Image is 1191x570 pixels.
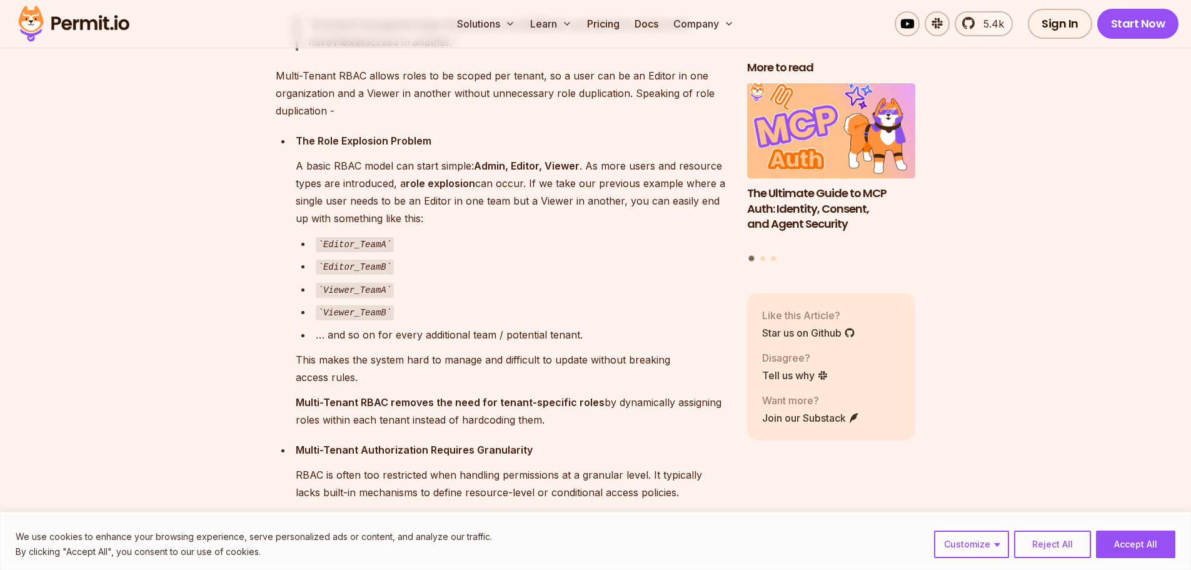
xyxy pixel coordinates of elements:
[296,466,727,501] p: RBAC is often too restricted when handling permissions at a granular level. It typically lacks bu...
[13,3,135,45] img: Permit logo
[747,83,916,178] img: The Ultimate Guide to MCP Auth: Identity, Consent, and Agent Security
[760,255,765,260] button: Go to slide 2
[762,367,828,382] a: Tell us why
[296,396,605,409] strong: Multi-Tenant RBAC removes the need for tenant-specific roles
[296,157,727,227] p: A basic RBAC model can start simple: . As more users and resource types are introduced, a can occ...
[16,544,492,559] p: By clicking "Accept All", you consent to our use of cookies.
[762,350,828,365] p: Disagree?
[749,255,755,261] button: Go to slide 1
[1097,9,1179,39] a: Start Now
[762,410,860,425] a: Join our Substack
[316,237,394,252] code: Editor_TeamA
[276,67,727,120] p: Multi-Tenant RBAC allows roles to be scoped per tenant, so a user can be an Editor in one organiz...
[747,60,916,76] h2: More to read
[747,83,916,263] div: Posts
[976,16,1004,31] span: 5.4k
[316,283,394,298] code: Viewer_TeamA
[582,11,625,36] a: Pricing
[296,444,533,456] strong: Multi-Tenant Authorization Requires Granularity
[316,260,394,275] code: Editor_TeamB
[771,255,776,260] button: Go to slide 3
[1096,531,1175,558] button: Accept All
[525,11,577,36] button: Learn
[316,326,727,344] div: … and so on for every additional team / potential tenant.
[747,185,916,232] h3: The Ultimate Guide to MCP Auth: Identity, Consent, and Agent Security
[296,351,727,386] p: This makes the system hard to manage and difficult to update without breaking access rules.
[668,11,739,36] button: Company
[747,83,916,248] li: 1 of 3
[762,392,860,407] p: Want more?
[1014,531,1091,558] button: Reject All
[316,305,394,320] code: Viewer_TeamB
[452,11,520,36] button: Solutions
[934,531,1009,558] button: Customize
[296,135,431,147] strong: The Role Explosion Problem
[630,11,663,36] a: Docs
[406,177,475,190] strong: role explosion
[762,307,855,322] p: Like this Article?
[955,11,1013,36] a: 5.4k
[296,509,727,526] p: This of this policy:
[16,529,492,544] p: We use cookies to enhance your browsing experience, serve personalized ads or content, and analyz...
[474,160,580,172] strong: Admin, Editor, Viewer
[1028,9,1092,39] a: Sign In
[762,325,855,340] a: Star us on Github
[296,394,727,429] p: by dynamically assigning roles within each tenant instead of hardcoding them.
